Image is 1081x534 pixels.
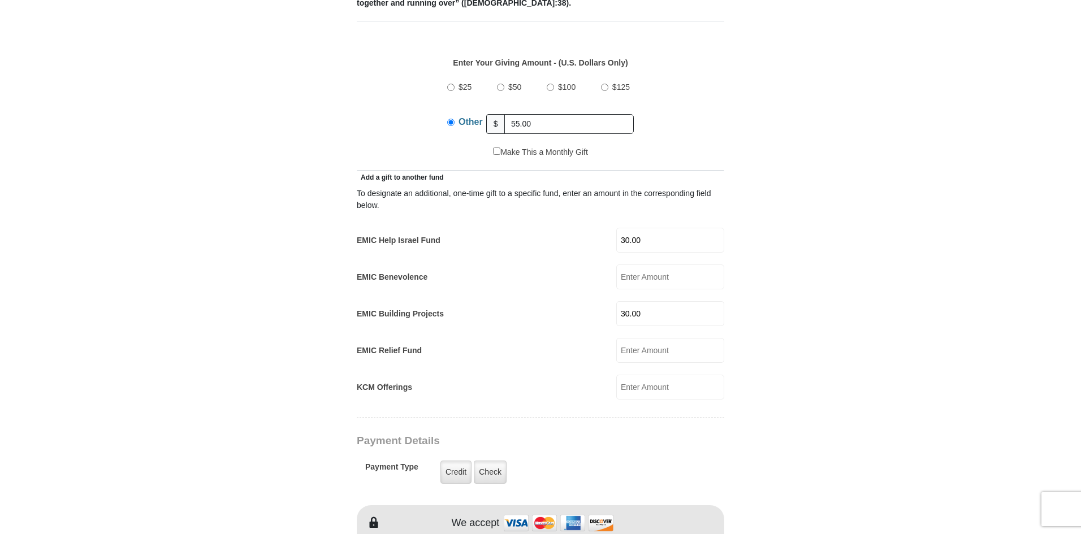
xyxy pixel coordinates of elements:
[357,173,444,181] span: Add a gift to another fund
[616,264,724,289] input: Enter Amount
[493,147,500,155] input: Make This a Monthly Gift
[365,462,418,477] h5: Payment Type
[459,83,472,92] span: $25
[474,461,507,484] label: Check
[616,301,724,326] input: Enter Amount
[357,271,427,283] label: EMIC Benevolence
[508,83,521,92] span: $50
[504,114,634,134] input: Other Amount
[612,83,630,92] span: $125
[452,517,500,529] h4: We accept
[440,461,472,484] label: Credit
[459,117,483,127] span: Other
[453,58,628,67] strong: Enter Your Giving Amount - (U.S. Dollars Only)
[616,338,724,363] input: Enter Amount
[357,435,645,448] h3: Payment Details
[616,375,724,400] input: Enter Amount
[558,83,576,92] span: $100
[616,228,724,253] input: Enter Amount
[357,188,724,211] div: To designate an additional, one-time gift to a specific fund, enter an amount in the correspondin...
[357,345,422,357] label: EMIC Relief Fund
[357,381,412,393] label: KCM Offerings
[486,114,505,134] span: $
[357,308,444,320] label: EMIC Building Projects
[493,146,588,158] label: Make This a Monthly Gift
[357,235,440,246] label: EMIC Help Israel Fund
